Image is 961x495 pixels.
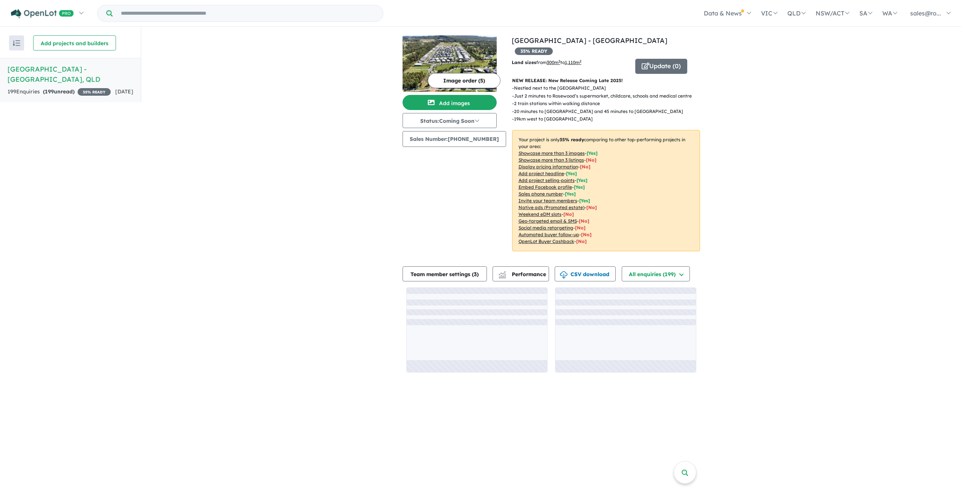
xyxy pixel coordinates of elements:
[403,131,506,147] button: Sales Number:[PHONE_NUMBER]
[428,73,500,88] button: Image order (5)
[622,266,690,281] button: All enquiries (199)
[560,137,584,142] b: 35 % ready
[8,64,133,84] h5: [GEOGRAPHIC_DATA] - [GEOGRAPHIC_DATA] , QLD
[566,171,577,176] span: [ Yes ]
[575,225,586,231] span: [No]
[519,218,577,224] u: Geo-targeted email & SMS
[11,9,74,18] img: Openlot PRO Logo White
[587,150,598,156] span: [ Yes ]
[519,157,584,163] u: Showcase more than 3 listings
[512,59,630,66] p: from
[586,205,597,210] span: [No]
[519,191,563,197] u: Sales phone number
[635,59,687,74] button: Update (0)
[547,60,560,65] u: 300 m
[512,108,698,115] p: - 20 minutes to [GEOGRAPHIC_DATA] and 45 minutes to [GEOGRAPHIC_DATA]
[519,177,575,183] u: Add project selling-points
[555,266,616,281] button: CSV download
[519,198,577,203] u: Invite your team members
[519,171,564,176] u: Add project headline
[565,60,581,65] u: 1,110 m
[474,271,477,278] span: 3
[8,87,111,96] div: 199 Enquir ies
[43,88,75,95] strong: ( unread)
[78,88,111,96] span: 35 % READY
[519,238,574,244] u: OpenLot Buyer Cashback
[576,238,587,244] span: [No]
[512,84,698,92] p: - Nestled next to the [GEOGRAPHIC_DATA]
[560,271,567,279] img: download icon
[579,198,590,203] span: [ Yes ]
[512,36,667,45] a: [GEOGRAPHIC_DATA] - [GEOGRAPHIC_DATA]
[500,271,546,278] span: Performance
[560,60,581,65] span: to
[403,35,497,92] img: Rosewood Green Estate - Rosewood
[403,95,497,110] button: Add images
[519,232,579,237] u: Automated buyer follow-up
[512,77,700,84] p: NEW RELEASE: New Release Coming Late 2025!
[910,9,941,17] span: sales@ro...
[581,232,592,237] span: [No]
[33,35,116,50] button: Add projects and builders
[512,100,698,107] p: - 2 train stations within walking distance
[515,47,553,55] span: 35 % READY
[512,130,700,251] p: Your project is only comparing to other top-performing projects in your area: - - - - - - - - - -...
[519,164,578,170] u: Display pricing information
[13,40,20,46] img: sort.svg
[586,157,596,163] span: [ No ]
[519,225,573,231] u: Social media retargeting
[403,113,497,128] button: Status:Coming Soon
[577,177,587,183] span: [ Yes ]
[403,266,487,281] button: Team member settings (3)
[114,5,381,21] input: Try estate name, suburb, builder or developer
[512,92,698,100] p: - Just 2 minutes to Rosewood’s supermarket, childcare, schools and medical centre
[580,59,581,63] sup: 2
[115,88,133,95] span: [DATE]
[512,115,698,123] p: - 19km west to [GEOGRAPHIC_DATA]
[499,273,506,278] img: bar-chart.svg
[563,211,574,217] span: [No]
[519,211,561,217] u: Weekend eDM slots
[45,88,54,95] span: 199
[512,60,536,65] b: Land sizes
[519,184,572,190] u: Embed Facebook profile
[558,59,560,63] sup: 2
[565,191,576,197] span: [ Yes ]
[499,271,505,275] img: line-chart.svg
[493,266,549,281] button: Performance
[574,184,585,190] span: [ Yes ]
[519,205,584,210] u: Native ads (Promoted estate)
[579,218,589,224] span: [No]
[580,164,590,170] span: [ No ]
[519,150,585,156] u: Showcase more than 3 images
